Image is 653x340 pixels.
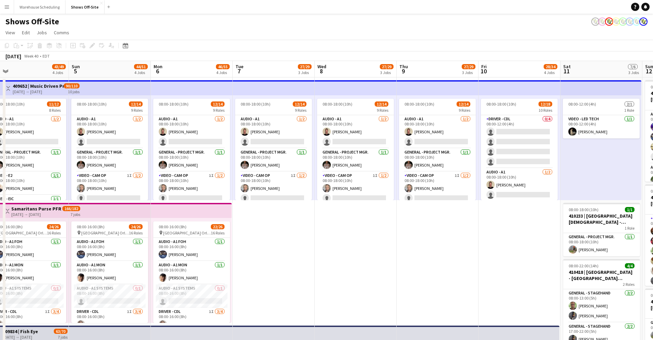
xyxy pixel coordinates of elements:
app-user-avatar: Labor Coordinator [619,17,627,26]
app-user-avatar: Labor Coordinator [605,17,613,26]
a: Edit [19,28,33,37]
span: View [5,29,15,36]
div: [DATE] [5,53,21,60]
app-user-avatar: Labor Coordinator [591,17,600,26]
app-user-avatar: Labor Coordinator [626,17,634,26]
a: Comms [51,28,72,37]
a: Jobs [34,28,50,37]
app-user-avatar: Labor Coordinator [612,17,620,26]
span: Jobs [37,29,47,36]
span: Comms [54,29,69,36]
button: Warehouse Scheduling [14,0,65,14]
button: Shows Off-Site [65,0,105,14]
span: Week 40 [23,53,40,59]
app-user-avatar: Labor Coordinator [598,17,606,26]
span: Edit [22,29,30,36]
app-user-avatar: Labor Coordinator [632,17,641,26]
app-user-avatar: Labor Coordinator [639,17,648,26]
div: EDT [43,53,50,59]
a: View [3,28,18,37]
h1: Shows Off-Site [5,16,59,27]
